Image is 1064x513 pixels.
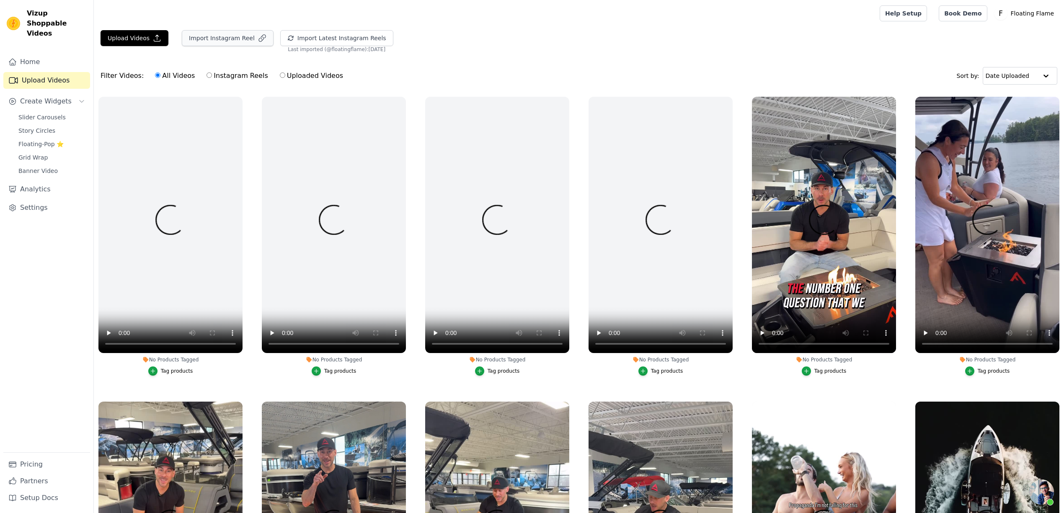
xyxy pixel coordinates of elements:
[1007,6,1057,21] p: Floating Flame
[18,126,55,135] span: Story Circles
[488,368,520,374] div: Tag products
[13,111,90,123] a: Slider Carousels
[101,66,348,85] div: Filter Videos:
[280,72,285,78] input: Uploaded Videos
[915,356,1059,363] div: No Products Tagged
[1029,479,1054,505] div: Open chat
[13,138,90,150] a: Floating-Pop ⭐
[589,356,733,363] div: No Products Tagged
[880,5,927,21] a: Help Setup
[27,8,87,39] span: Vizup Shoppable Videos
[312,366,356,376] button: Tag products
[18,113,66,121] span: Slider Carousels
[651,368,683,374] div: Tag products
[206,70,268,81] label: Instagram Reels
[939,5,987,21] a: Book Demo
[155,70,195,81] label: All Videos
[280,30,393,46] button: Import Latest Instagram Reels
[324,368,356,374] div: Tag products
[814,368,847,374] div: Tag products
[288,46,385,53] span: Last imported (@ floatingflame ): [DATE]
[155,72,160,78] input: All Videos
[13,165,90,177] a: Banner Video
[7,17,20,30] img: Vizup
[3,456,90,473] a: Pricing
[752,356,896,363] div: No Products Tagged
[182,30,274,46] button: Import Instagram Reel
[148,366,193,376] button: Tag products
[98,356,243,363] div: No Products Tagged
[161,368,193,374] div: Tag products
[802,366,847,376] button: Tag products
[3,199,90,216] a: Settings
[3,54,90,70] a: Home
[207,72,212,78] input: Instagram Reels
[3,72,90,89] a: Upload Videos
[262,356,406,363] div: No Products Tagged
[994,6,1057,21] button: F Floating Flame
[18,140,64,148] span: Floating-Pop ⭐
[999,9,1003,18] text: F
[965,366,1010,376] button: Tag products
[101,30,168,46] button: Upload Videos
[13,152,90,163] a: Grid Wrap
[3,181,90,198] a: Analytics
[20,96,72,106] span: Create Widgets
[3,93,90,110] button: Create Widgets
[18,167,58,175] span: Banner Video
[279,70,343,81] label: Uploaded Videos
[957,67,1058,85] div: Sort by:
[18,153,48,162] span: Grid Wrap
[638,366,683,376] button: Tag products
[425,356,569,363] div: No Products Tagged
[978,368,1010,374] div: Tag products
[3,490,90,506] a: Setup Docs
[475,366,520,376] button: Tag products
[3,473,90,490] a: Partners
[13,125,90,137] a: Story Circles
